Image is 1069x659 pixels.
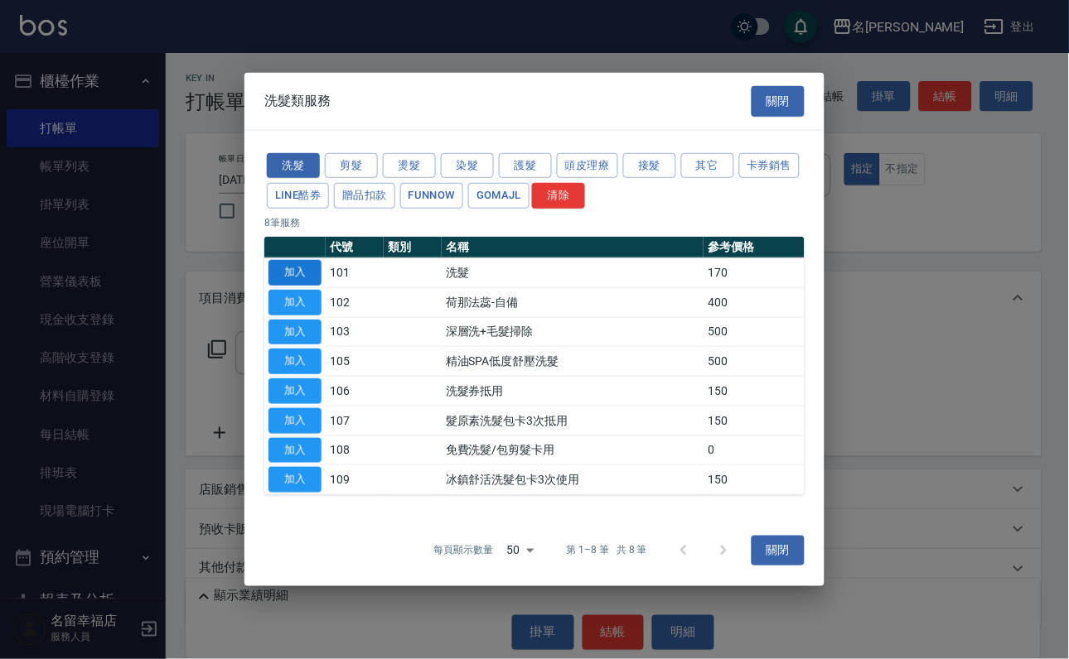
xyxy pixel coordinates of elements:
td: 冰鎮舒活洗髮包卡3次使用 [442,465,704,495]
td: 108 [326,435,384,465]
th: 名稱 [442,237,704,258]
button: 接髮 [623,152,676,178]
td: 103 [326,317,384,347]
td: 106 [326,376,384,406]
button: GOMAJL [468,183,530,209]
p: 第 1–8 筆 共 8 筆 [567,543,647,558]
td: 102 [326,287,384,317]
td: 107 [326,406,384,435]
button: LINE酷券 [267,183,329,209]
td: 0 [704,435,805,465]
td: 109 [326,465,384,495]
span: 洗髮類服務 [264,93,331,109]
button: 染髮 [441,152,494,178]
p: 8 筆服務 [264,215,805,230]
td: 深層洗+毛髮掃除 [442,317,704,347]
td: 150 [704,406,805,435]
th: 參考價格 [704,237,805,258]
button: 頭皮理療 [557,152,618,178]
button: 剪髮 [325,152,378,178]
button: FUNNOW [400,183,463,209]
button: 加入 [268,260,322,286]
td: 150 [704,465,805,495]
td: 500 [704,317,805,347]
td: 洗髮 [442,257,704,287]
button: 贈品扣款 [334,183,395,209]
button: 卡券銷售 [739,152,801,178]
td: 洗髮券抵用 [442,376,704,406]
div: 50 [501,528,540,573]
td: 免費洗髮/包剪髮卡用 [442,435,704,465]
button: 加入 [268,408,322,434]
button: 加入 [268,290,322,315]
td: 400 [704,287,805,317]
button: 護髮 [499,152,552,178]
button: 加入 [268,467,322,493]
td: 髮原素洗髮包卡3次抵用 [442,406,704,435]
button: 清除 [532,183,585,209]
button: 其它 [681,152,734,178]
td: 170 [704,257,805,287]
td: 101 [326,257,384,287]
button: 加入 [268,378,322,404]
th: 類別 [384,237,442,258]
td: 150 [704,376,805,406]
button: 燙髮 [383,152,436,178]
td: 105 [326,347,384,377]
button: 洗髮 [267,152,320,178]
td: 精油SPA低度舒壓洗髮 [442,347,704,377]
button: 加入 [268,437,322,463]
button: 關閉 [752,86,805,117]
th: 代號 [326,237,384,258]
button: 關閉 [752,536,805,566]
button: 加入 [268,319,322,344]
td: 500 [704,347,805,377]
p: 每頁顯示數量 [434,543,494,558]
button: 加入 [268,349,322,374]
td: 荷那法蕊-自備 [442,287,704,317]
